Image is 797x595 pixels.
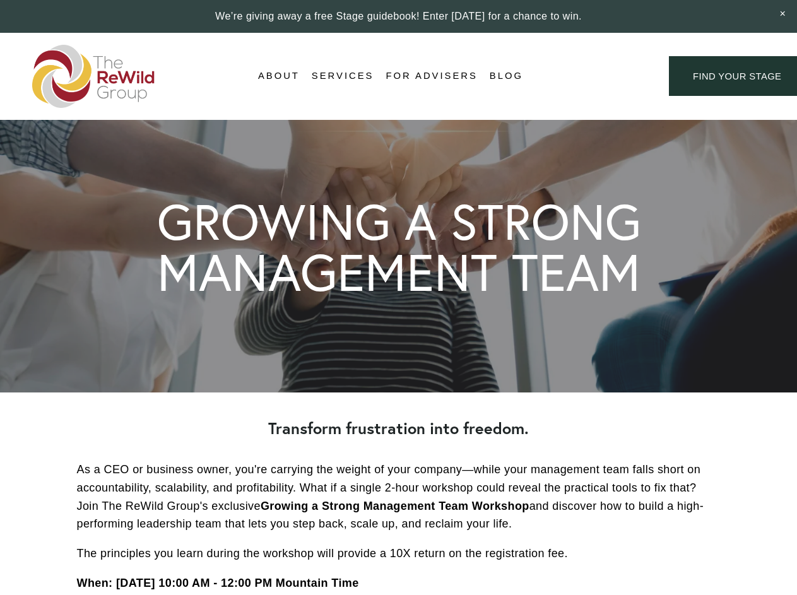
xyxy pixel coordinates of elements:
span: About [258,68,300,85]
h1: MANAGEMENT TEAM [157,247,641,298]
p: As a CEO or business owner, you're carrying the weight of your company—while your management team... [77,461,721,533]
strong: Transform frustration into freedom. [268,418,529,439]
strong: Growing a Strong Management Team Workshop [261,500,529,512]
h1: GROWING A STRONG [157,197,641,247]
a: For Advisers [386,67,477,86]
p: The principles you learn during the workshop will provide a 10X return on the registration fee. [77,545,721,563]
span: Services [312,68,374,85]
img: The ReWild Group [32,45,156,108]
a: folder dropdown [258,67,300,86]
a: folder dropdown [312,67,374,86]
a: Blog [490,67,523,86]
strong: When: [77,577,113,589]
